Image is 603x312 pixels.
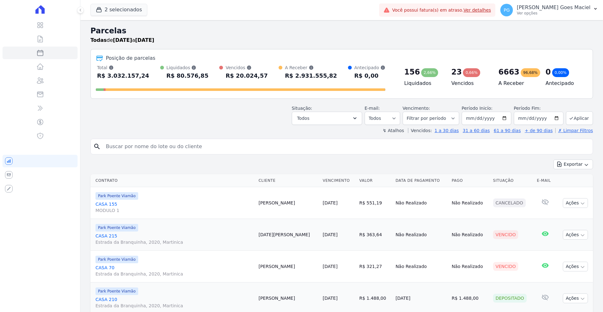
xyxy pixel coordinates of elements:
h4: Liquidados [404,80,441,87]
div: Depositado [493,294,527,303]
th: Contrato [90,174,256,187]
div: 0,66% [463,68,480,77]
a: ✗ Limpar Filtros [555,128,593,133]
th: E-mail [535,174,556,187]
i: search [93,143,101,150]
div: R$ 2.931.555,82 [285,71,337,81]
td: R$ 321,27 [357,251,393,282]
div: R$ 20.024,57 [225,71,268,81]
h4: Vencidos [451,80,488,87]
a: CASA 155MODULO 1 [95,201,253,214]
span: PG [504,8,510,12]
label: Situação: [292,106,312,111]
td: Não Realizado [393,219,449,251]
p: de a [90,36,154,44]
div: 23 [451,67,462,77]
a: 31 a 60 dias [463,128,490,133]
button: Ações [563,293,588,303]
label: Vencidos: [408,128,432,133]
span: Estrada da Branquinha, 2020, Martinica [95,271,253,277]
div: R$ 0,00 [354,71,385,81]
span: Park Poente Viamão [95,224,138,231]
a: + de 90 dias [525,128,553,133]
div: Posição de parcelas [106,54,155,62]
p: [PERSON_NAME] Goes Maciel [517,4,590,11]
div: Cancelado [493,198,526,207]
p: Ver opções [517,11,590,16]
button: Todos [292,112,362,125]
label: Período Inicío: [462,106,492,111]
button: 2 selecionados [90,4,147,16]
td: Não Realizado [393,251,449,282]
td: R$ 551,19 [357,187,393,219]
h2: Parcelas [90,25,593,36]
div: R$ 3.032.157,24 [97,71,149,81]
td: Não Realizado [449,187,490,219]
td: [DATE][PERSON_NAME] [256,219,320,251]
h4: A Receber [498,80,535,87]
a: CASA 70Estrada da Branquinha, 2020, Martinica [95,265,253,277]
div: Vencido [493,230,519,239]
th: Data de Pagamento [393,174,449,187]
label: Período Fim: [514,105,563,112]
button: Aplicar [566,111,593,125]
strong: Todas [90,37,107,43]
div: 6663 [498,67,519,77]
th: Situação [491,174,535,187]
span: Park Poente Viamão [95,287,138,295]
span: Você possui fatura(s) em atraso. [392,7,491,14]
div: 156 [404,67,420,77]
div: Antecipado [354,64,385,71]
div: Total [97,64,149,71]
td: [PERSON_NAME] [256,251,320,282]
strong: [DATE] [113,37,132,43]
button: Exportar [553,159,593,169]
div: 2,66% [421,68,438,77]
input: Buscar por nome do lote ou do cliente [102,140,590,153]
span: MODULO 1 [95,207,253,214]
strong: [DATE] [135,37,154,43]
th: Valor [357,174,393,187]
button: Ações [563,262,588,271]
div: 0,00% [552,68,569,77]
a: [DATE] [323,296,338,301]
a: Ver detalhes [464,8,491,13]
a: CASA 210Estrada da Branquinha, 2020, Martinica [95,296,253,309]
div: 0 [546,67,551,77]
div: A Receber [285,64,337,71]
span: Park Poente Viamão [95,192,138,200]
th: Pago [449,174,490,187]
span: Park Poente Viamão [95,256,138,263]
td: R$ 363,64 [357,219,393,251]
td: Não Realizado [393,187,449,219]
button: Ações [563,198,588,208]
a: 1 a 30 dias [435,128,459,133]
a: 61 a 90 dias [494,128,521,133]
td: Não Realizado [449,219,490,251]
td: Não Realizado [449,251,490,282]
a: CASA 215Estrada da Branquinha, 2020, Martinica [95,233,253,245]
div: Vencidos [225,64,268,71]
label: Vencimento: [403,106,430,111]
a: [DATE] [323,232,338,237]
td: [PERSON_NAME] [256,187,320,219]
button: Ações [563,230,588,240]
span: Estrada da Branquinha, 2020, Martinica [95,239,253,245]
span: Todos [297,114,309,122]
div: R$ 80.576,85 [166,71,209,81]
th: Cliente [256,174,320,187]
div: Liquidados [166,64,209,71]
label: ↯ Atalhos [383,128,404,133]
a: [DATE] [323,264,338,269]
button: PG [PERSON_NAME] Goes Maciel Ver opções [495,1,603,19]
label: E-mail: [365,106,380,111]
span: Estrada da Branquinha, 2020, Martinica [95,303,253,309]
div: Vencido [493,262,519,271]
div: 96,68% [521,68,540,77]
h4: Antecipado [546,80,583,87]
